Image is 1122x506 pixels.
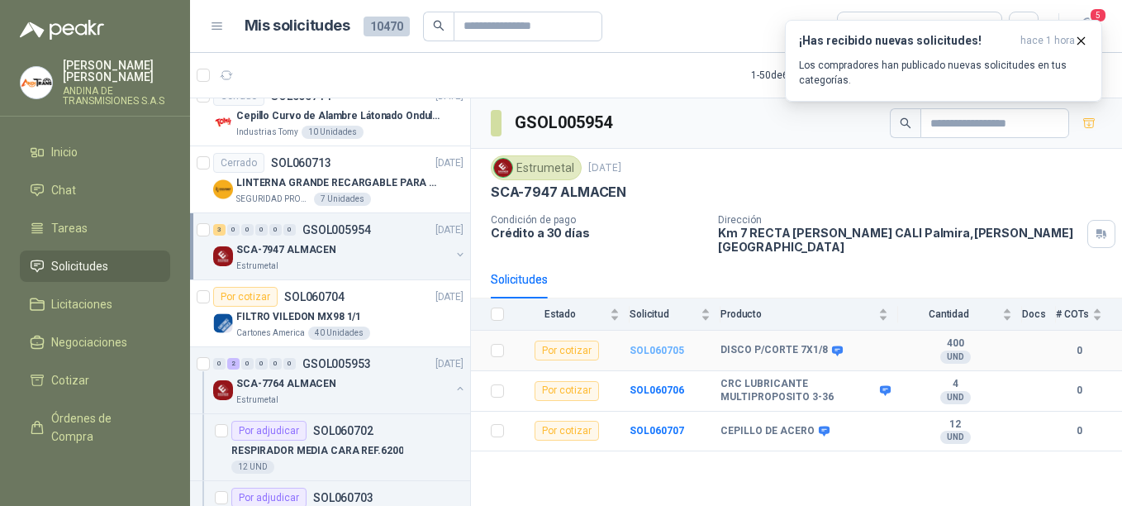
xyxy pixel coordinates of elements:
[898,298,1022,331] th: Cantidad
[236,175,442,191] p: LINTERNA GRANDE RECARGABLE PARA ESPACIOS ABIERTOS 100-150MTS
[20,365,170,396] a: Cotizar
[302,126,364,139] div: 10 Unidades
[190,146,470,213] a: CerradoSOL060713[DATE] Company LogoLINTERNA GRANDE RECARGABLE PARA ESPACIOS ABIERTOS 100-150MTSSE...
[284,291,345,303] p: SOL060704
[269,358,282,370] div: 0
[20,459,170,490] a: Remisiones
[799,58,1088,88] p: Los compradores han publicado nuevas solicitudes en tus categorías.
[190,414,470,481] a: Por adjudicarSOL060702RESPIRADOR MEDIA CARA REF.620012 UND
[720,298,898,331] th: Producto
[898,418,1012,432] b: 12
[51,465,112,484] span: Remisiones
[718,214,1081,226] p: Dirección
[1056,343,1102,359] b: 0
[494,159,512,177] img: Company Logo
[213,354,467,407] a: 0 2 0 0 0 0 GSOL005953[DATE] Company LogoSCA-7764 ALMACENEstrumetal
[213,358,226,370] div: 0
[236,394,278,407] p: Estrumetal
[630,425,684,437] a: SOL060707
[1089,7,1107,23] span: 5
[515,110,615,136] h3: GSOL005954
[1056,423,1102,439] b: 0
[213,220,467,273] a: 3 0 0 0 0 0 GSOL005954[DATE] Company LogoSCA-7947 ALMACENEstrumetal
[1072,12,1102,41] button: 5
[308,327,370,340] div: 40 Unidades
[231,443,403,459] p: RESPIRADOR MEDIA CARA REF.6200
[20,251,170,282] a: Solicitudes
[720,378,876,403] b: CRC LUBRICANTE MULTIPROPOSITO 3-36
[227,358,240,370] div: 2
[213,287,278,307] div: Por cotizar
[190,280,470,347] a: Por cotizarSOL060704[DATE] Company LogoFILTRO VILEDON MX98 1/1Cartones America40 Unidades
[1056,383,1102,399] b: 0
[940,391,971,404] div: UND
[630,345,684,356] b: SOL060705
[51,371,89,389] span: Cotizar
[314,193,371,206] div: 7 Unidades
[63,60,170,83] p: [PERSON_NAME] [PERSON_NAME]
[302,224,371,236] p: GSOL005954
[491,226,705,240] p: Crédito a 30 días
[435,155,464,171] p: [DATE]
[898,337,1012,351] b: 400
[435,289,464,305] p: [DATE]
[51,143,78,161] span: Inicio
[630,384,684,396] b: SOL060706
[720,344,828,357] b: DISCO P/CORTE 7X1/8
[51,333,127,351] span: Negociaciones
[435,356,464,372] p: [DATE]
[245,14,350,38] h1: Mis solicitudes
[51,219,88,237] span: Tareas
[785,20,1102,102] button: ¡Has recibido nuevas solicitudes!hace 1 hora Los compradores han publicado nuevas solicitudes en ...
[236,260,278,273] p: Estrumetal
[491,270,548,289] div: Solicitudes
[269,224,282,236] div: 0
[900,117,911,129] span: search
[435,222,464,238] p: [DATE]
[236,309,361,325] p: FILTRO VILEDON MX98 1/1
[271,90,331,102] p: SOL060714
[848,17,882,36] div: Todas
[51,257,108,275] span: Solicitudes
[283,224,296,236] div: 0
[231,421,307,441] div: Por adjudicar
[213,112,233,132] img: Company Logo
[630,308,697,320] span: Solicitud
[20,136,170,168] a: Inicio
[213,153,264,173] div: Cerrado
[227,224,240,236] div: 0
[1056,308,1089,320] span: # COTs
[491,155,582,180] div: Estrumetal
[514,298,630,331] th: Estado
[433,20,445,31] span: search
[751,62,858,88] div: 1 - 50 de 6862
[236,126,298,139] p: Industrias Tomy
[236,242,336,258] p: SCA-7947 ALMACEN
[898,378,1012,391] b: 4
[313,492,373,504] p: SOL060703
[588,160,621,176] p: [DATE]
[21,67,52,98] img: Company Logo
[1056,298,1122,331] th: # COTs
[20,327,170,358] a: Negociaciones
[213,313,233,333] img: Company Logo
[51,409,155,446] span: Órdenes de Compra
[236,376,336,392] p: SCA-7764 ALMACEN
[630,298,720,331] th: Solicitud
[535,381,599,401] div: Por cotizar
[213,380,233,400] img: Company Logo
[213,224,226,236] div: 3
[535,341,599,360] div: Por cotizar
[190,79,470,146] a: CerradoSOL060714[DATE] Company LogoCepillo Curvo de Alambre Látonado Ondulado con Mango TruperInd...
[51,295,112,313] span: Licitaciones
[255,358,268,370] div: 0
[940,431,971,444] div: UND
[718,226,1081,254] p: Km 7 RECTA [PERSON_NAME] CALI Palmira , [PERSON_NAME][GEOGRAPHIC_DATA]
[20,403,170,452] a: Órdenes de Compra
[799,34,1014,48] h3: ¡Has recibido nuevas solicitudes!
[20,289,170,320] a: Licitaciones
[51,181,76,199] span: Chat
[20,212,170,244] a: Tareas
[236,193,311,206] p: SEGURIDAD PROVISER LTDA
